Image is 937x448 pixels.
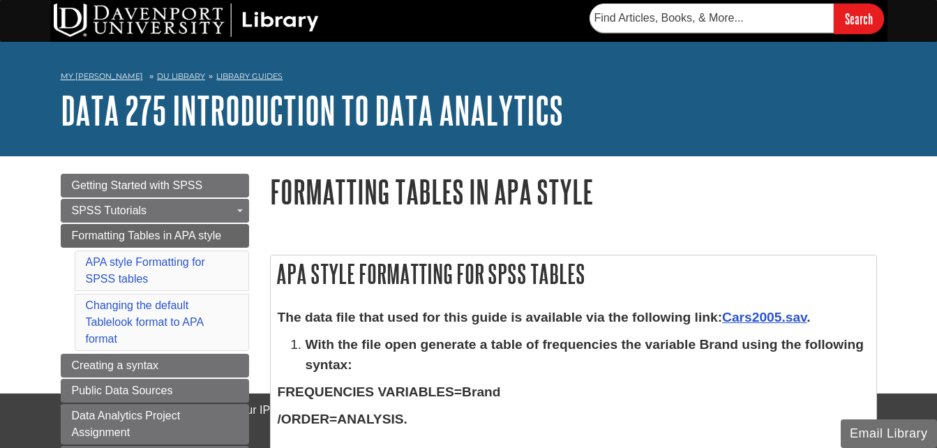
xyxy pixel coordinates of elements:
[61,174,249,197] a: Getting Started with SPSS
[271,255,876,292] h2: APA style Formatting for SPSS tables
[72,204,147,216] span: SPSS Tutorials
[270,174,877,209] h1: Formatting Tables in APA style
[278,384,501,399] b: FREQUENCIES VARIABLES=Brand
[61,70,143,82] a: My [PERSON_NAME]
[61,404,249,445] a: Data Analytics Project Assignment
[216,71,283,81] a: Library Guides
[72,179,203,191] span: Getting Started with SPSS
[157,71,205,81] a: DU Library
[61,89,563,132] a: DATA 275 Introduction to Data Analytics
[72,384,173,396] span: Public Data Sources
[278,310,811,324] b: The data file that used for this guide is available via the following link: .
[54,3,319,37] img: DU Library
[306,337,864,372] b: With the file open generate a table of frequencies the variable Brand using the following syntax:
[72,410,181,438] span: Data Analytics Project Assignment
[61,354,249,378] a: Creating a syntax
[72,230,222,241] span: Formatting Tables in APA style
[590,3,834,33] input: Find Articles, Books, & More...
[590,3,884,33] form: Searches DU Library's articles, books, and more
[61,224,249,248] a: Formatting Tables in APA style
[86,256,205,285] a: APA style Formatting for SPSS tables
[61,67,877,89] nav: breadcrumb
[834,3,884,33] input: Search
[72,359,159,371] span: Creating a syntax
[722,310,807,324] a: Cars2005.sav
[61,379,249,403] a: Public Data Sources
[278,412,407,426] b: /ORDER=ANALYSIS.
[841,419,937,448] button: Email Library
[86,299,204,345] a: Changing the default Tablelook format to APA format
[61,199,249,223] a: SPSS Tutorials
